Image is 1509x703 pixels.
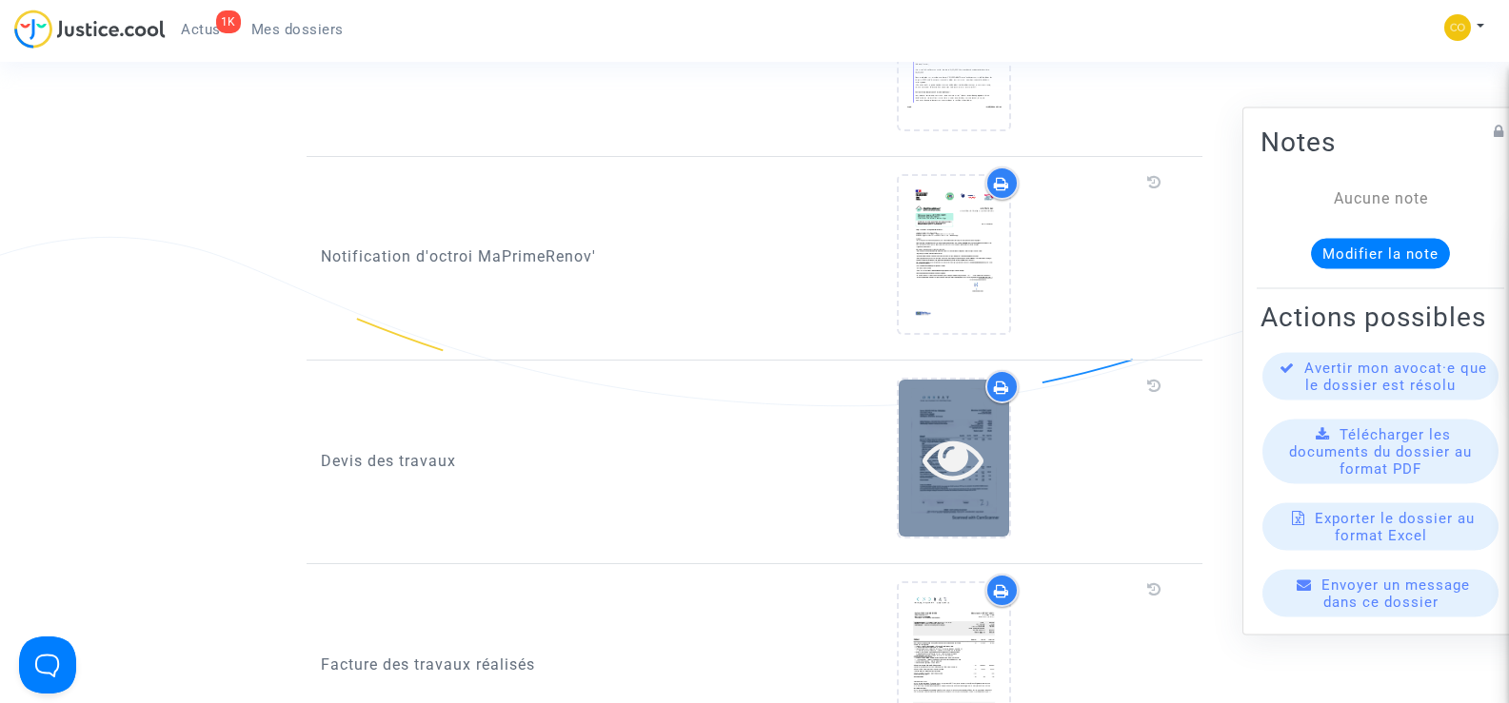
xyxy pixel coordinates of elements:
p: Devis des travaux [321,449,741,473]
a: Mes dossiers [236,15,359,44]
a: 1KActus [166,15,236,44]
span: Avertir mon avocat·e que le dossier est résolu [1304,359,1487,393]
span: Actus [181,21,221,38]
p: Facture des travaux réalisés [321,653,741,676]
img: jc-logo.svg [14,10,166,49]
span: Télécharger les documents du dossier au format PDF [1289,425,1472,477]
iframe: Help Scout Beacon - Open [19,636,76,693]
div: Aucune note [1289,186,1472,209]
button: Modifier la note [1311,238,1450,268]
span: Exporter le dossier au format Excel [1315,509,1475,543]
img: 84a266a8493598cb3cce1313e02c3431 [1444,14,1471,41]
span: Mes dossiers [251,21,344,38]
span: Envoyer un message dans ce dossier [1321,576,1470,610]
h2: Notes [1261,125,1500,158]
p: Notification d'octroi MaPrimeRenov' [321,244,741,268]
div: 1K [216,10,241,33]
h2: Actions possibles [1261,300,1500,333]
